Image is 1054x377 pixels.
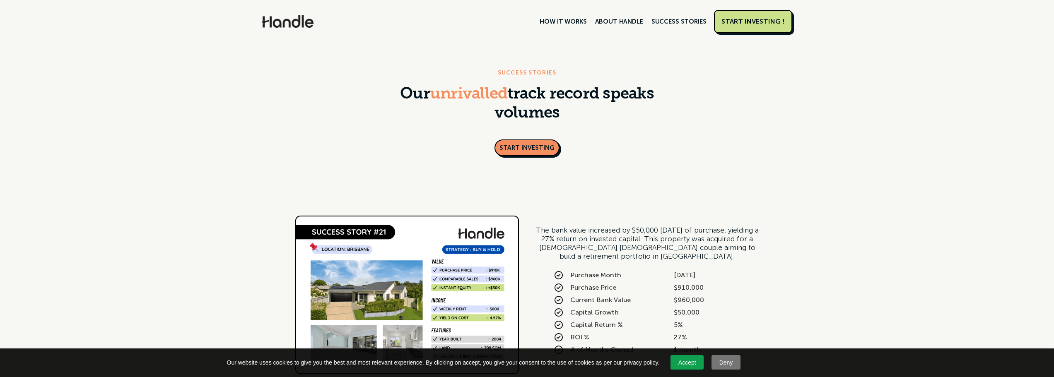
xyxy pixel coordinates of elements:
[671,355,704,370] a: Accept
[554,283,647,292] div: Purchase Price
[657,283,751,292] div: $910,000
[227,358,660,367] span: Our website uses cookies to give you the best and most relevant experience. By clicking on accept...
[498,68,556,78] div: SUCCESS STORIES
[554,346,647,354] div: # of Months Owned
[657,333,751,341] div: 27%
[647,14,711,29] a: SUCCESS STORIES
[494,139,560,156] a: START INVESTING
[657,308,751,317] div: $50,000
[554,296,647,304] div: Current Bank Value
[657,296,751,304] div: $960,000
[535,226,759,261] div: The bank value increased by $50,000 [DATE] of purchase, yielding a 27% return on invested capital...
[657,346,751,354] div: 1 month
[712,355,740,370] a: Deny
[591,14,647,29] a: ABOUT HANDLE
[657,271,751,279] div: [DATE]
[554,271,647,279] div: Purchase Month
[657,321,751,329] div: 5%
[554,321,647,329] div: Capital Return %
[554,308,647,317] div: Capital Growth
[721,17,785,26] div: START INVESTING !
[430,86,507,103] span: unrivalled
[714,10,792,33] a: START INVESTING !
[554,333,647,341] div: ROI %
[397,85,658,123] h1: Our track record speaks volumes
[535,14,591,29] a: HOW IT WORKS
